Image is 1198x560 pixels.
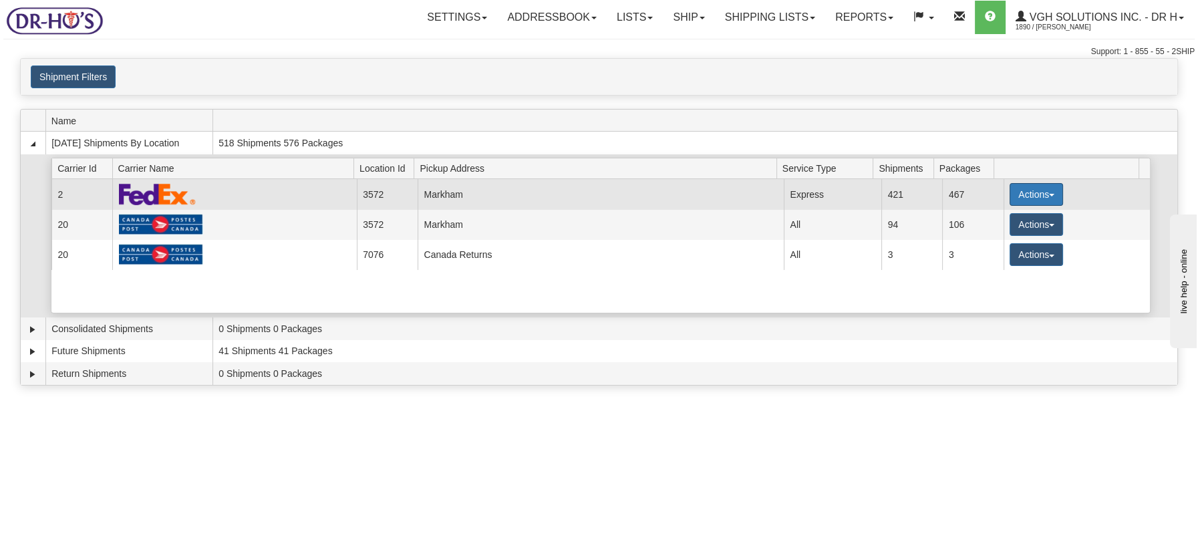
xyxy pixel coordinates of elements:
[26,323,39,336] a: Expand
[212,362,1177,385] td: 0 Shipments 0 Packages
[357,210,418,240] td: 3572
[119,244,203,265] img: Canada Post
[212,317,1177,340] td: 0 Shipments 0 Packages
[881,240,942,270] td: 3
[357,240,418,270] td: 7076
[418,179,784,209] td: Markham
[942,240,1003,270] td: 3
[784,210,881,240] td: All
[51,110,212,131] span: Name
[10,11,124,21] div: live help - online
[31,65,116,88] button: Shipment Filters
[1026,11,1177,23] span: VGH Solutions Inc. - Dr H
[57,158,112,178] span: Carrier Id
[45,132,212,154] td: [DATE] Shipments By Location
[420,158,776,178] span: Pickup Address
[607,1,663,34] a: Lists
[1016,21,1116,34] span: 1890 / [PERSON_NAME]
[1167,212,1197,348] iframe: chat widget
[45,362,212,385] td: Return Shipments
[357,179,418,209] td: 3572
[1010,183,1063,206] button: Actions
[1010,213,1063,236] button: Actions
[784,179,881,209] td: Express
[881,179,942,209] td: 421
[45,340,212,363] td: Future Shipments
[881,210,942,240] td: 94
[418,240,784,270] td: Canada Returns
[45,317,212,340] td: Consolidated Shipments
[51,240,112,270] td: 20
[825,1,903,34] a: Reports
[118,158,354,178] span: Carrier Name
[119,183,196,205] img: FedEx Express®
[1006,1,1194,34] a: VGH Solutions Inc. - Dr H 1890 / [PERSON_NAME]
[3,3,106,37] img: logo1890.jpg
[212,132,1177,154] td: 518 Shipments 576 Packages
[663,1,714,34] a: Ship
[497,1,607,34] a: Addressbook
[1010,243,1063,266] button: Actions
[715,1,825,34] a: Shipping lists
[212,340,1177,363] td: 41 Shipments 41 Packages
[51,179,112,209] td: 2
[942,179,1003,209] td: 467
[417,1,497,34] a: Settings
[879,158,933,178] span: Shipments
[782,158,873,178] span: Service Type
[3,46,1195,57] div: Support: 1 - 855 - 55 - 2SHIP
[26,137,39,150] a: Collapse
[784,240,881,270] td: All
[26,345,39,358] a: Expand
[939,158,994,178] span: Packages
[418,210,784,240] td: Markham
[51,210,112,240] td: 20
[26,368,39,381] a: Expand
[942,210,1003,240] td: 106
[119,214,203,235] img: Canada Post
[359,158,414,178] span: Location Id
